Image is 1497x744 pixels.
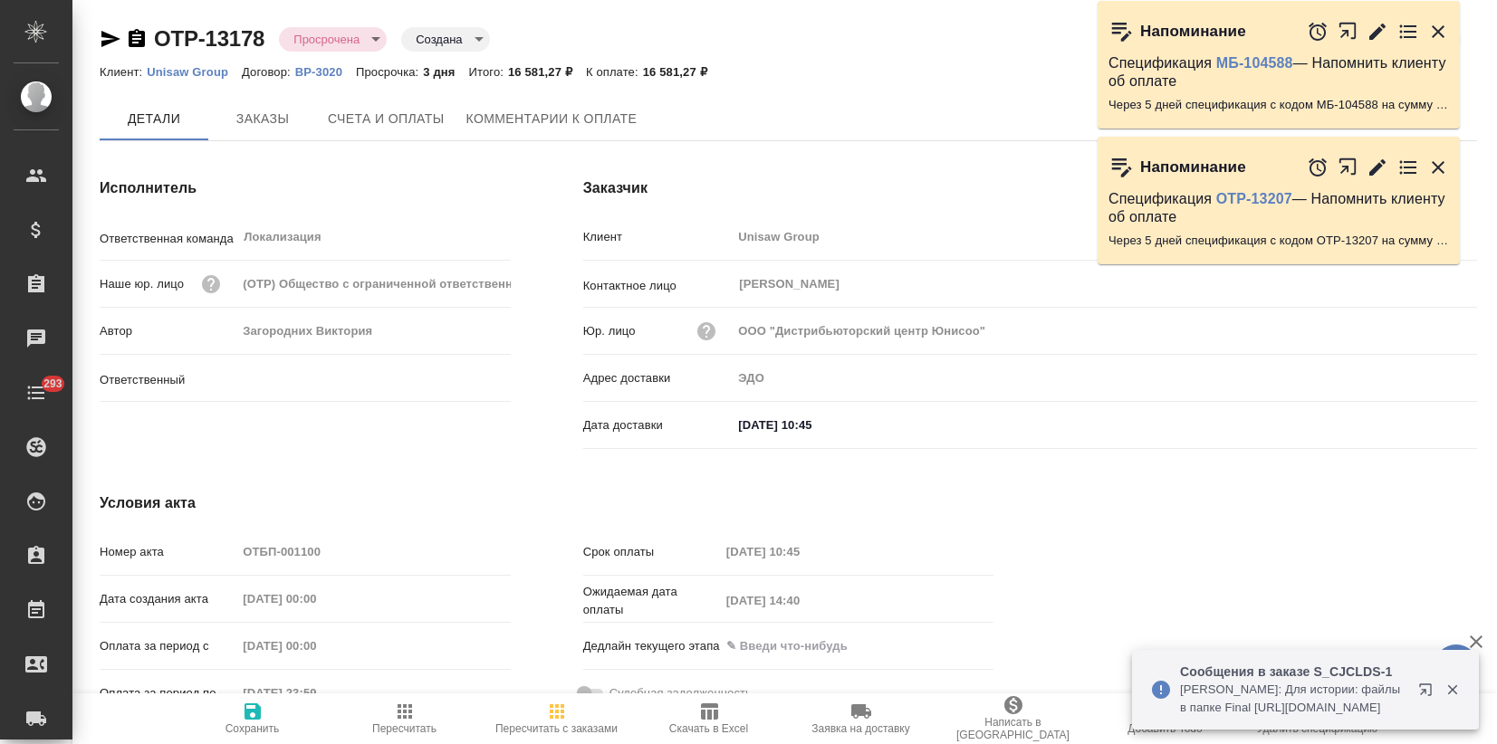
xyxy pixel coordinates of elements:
button: Добавить Todo [1089,693,1242,744]
p: Сообщения в заказе S_CJCLDS-1 [1180,663,1406,681]
p: Через 5 дней спецификация с кодом МБ-104588 на сумму 41970 RUB будет просрочена [1108,96,1449,114]
input: Пустое поле [236,318,510,344]
h4: Заказчик [583,177,1477,199]
p: Ответственная команда [100,230,236,248]
span: Пересчитать [372,722,437,735]
button: Пересчитать с заказами [481,693,633,744]
input: Пустое поле [236,633,395,659]
span: Написать в [GEOGRAPHIC_DATA] [948,716,1079,741]
p: 16 581,27 ₽ [508,65,586,79]
button: Перейти в todo [1397,21,1419,43]
p: ВР-3020 [295,65,356,79]
input: ✎ Введи что-нибудь [720,633,878,659]
input: Пустое поле [720,587,878,614]
button: Открыть в новой вкладке [1338,148,1358,186]
button: Перейти в todo [1397,157,1419,178]
h4: Условия акта [100,492,993,514]
p: 16 581,27 ₽ [643,65,721,79]
p: Контактное лицо [583,277,733,295]
input: Пустое поле [732,365,1477,391]
button: Редактировать [1367,157,1388,178]
div: Просрочена [401,27,489,52]
a: МБ-104588 [1216,55,1293,71]
button: Написать в [GEOGRAPHIC_DATA] [937,693,1089,744]
p: Спецификация — Напомнить клиенту об оплате [1108,190,1449,226]
p: Дедлайн текущего этапа [583,637,720,655]
span: Детали [110,108,197,130]
a: OTP-13207 [1216,191,1292,206]
input: ✎ Введи что-нибудь [732,412,890,438]
input: Пустое поле [236,586,395,612]
p: Оплата за период по [100,684,236,702]
p: Договор: [242,65,295,79]
button: Скопировать ссылку [126,28,148,50]
p: Дата доставки [583,416,733,434]
input: Пустое поле [236,271,510,297]
p: [PERSON_NAME]: Для истории: файлы в папке Final [URL][DOMAIN_NAME] [1180,681,1406,717]
p: Unisaw Group [147,65,242,79]
button: Open [501,377,504,380]
p: Номер акта [100,543,236,561]
p: Клиент: [100,65,147,79]
p: Спецификация — Напомнить клиенту об оплате [1108,54,1449,91]
p: Ответственный [100,371,236,389]
button: 🙏 [1434,644,1479,690]
p: К оплате: [586,65,643,79]
p: Юр. лицо [583,322,636,340]
p: Итого: [469,65,508,79]
p: Наше юр. лицо [100,275,184,293]
h4: Исполнитель [100,177,511,199]
button: Закрыть [1427,157,1449,178]
button: Заявка на доставку [785,693,937,744]
span: 293 [33,375,73,393]
button: Открыть в новой вкладке [1338,12,1358,51]
a: OTP-13178 [154,26,264,51]
span: Заказы [219,108,306,130]
p: Просрочка: [356,65,423,79]
button: Редактировать [1367,21,1388,43]
p: Оплата за период с [100,637,236,655]
p: Срок оплаты [583,543,720,561]
div: Просрочена [279,27,387,52]
p: Через 5 дней спецификация с кодом OTP-13207 на сумму 34490.54 RUB будет просрочена [1108,232,1449,250]
button: Просрочена [288,32,365,47]
a: 293 [5,370,68,415]
button: Создана [410,32,467,47]
button: Закрыть [1427,21,1449,43]
button: Открыть в новой вкладке [1407,672,1451,715]
button: Скачать в Excel [633,693,785,744]
p: 3 дня [423,65,468,79]
button: Сохранить [177,693,329,744]
p: Клиент [583,228,733,246]
a: ВР-3020 [295,63,356,79]
input: Пустое поле [720,539,878,565]
p: Ожидаемая дата оплаты [583,583,720,619]
button: Пересчитать [329,693,481,744]
span: Счета и оплаты [328,108,445,130]
a: Unisaw Group [147,63,242,79]
span: Заявка на доставку [811,722,909,735]
button: Закрыть [1434,682,1471,698]
span: Комментарии к оплате [466,108,638,130]
button: Отложить [1307,21,1329,43]
span: Добавить Todo [1128,722,1202,735]
button: Отложить [1307,157,1329,178]
span: Пересчитать с заказами [495,722,618,735]
span: Скачать в Excel [669,722,748,735]
p: Напоминание [1140,23,1246,41]
p: Автор [100,322,236,340]
button: Скопировать ссылку для ЯМессенджера [100,28,121,50]
p: Дата создания акта [100,590,236,608]
input: Пустое поле [236,539,510,565]
span: Сохранить [226,722,280,735]
input: Пустое поле [236,680,395,706]
input: Пустое поле [732,318,1477,344]
input: Пустое поле [732,224,1477,250]
p: Напоминание [1140,158,1246,176]
span: Судебная задолженность [609,684,752,702]
p: Адрес доставки [583,369,733,387]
